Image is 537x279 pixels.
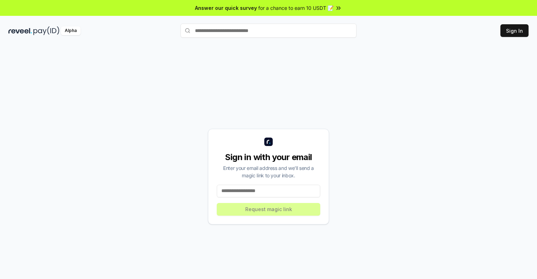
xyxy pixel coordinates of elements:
[217,152,320,163] div: Sign in with your email
[500,24,529,37] button: Sign In
[8,26,32,35] img: reveel_dark
[61,26,81,35] div: Alpha
[258,4,334,12] span: for a chance to earn 10 USDT 📝
[195,4,257,12] span: Answer our quick survey
[33,26,59,35] img: pay_id
[217,164,320,179] div: Enter your email address and we’ll send a magic link to your inbox.
[264,138,273,146] img: logo_small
